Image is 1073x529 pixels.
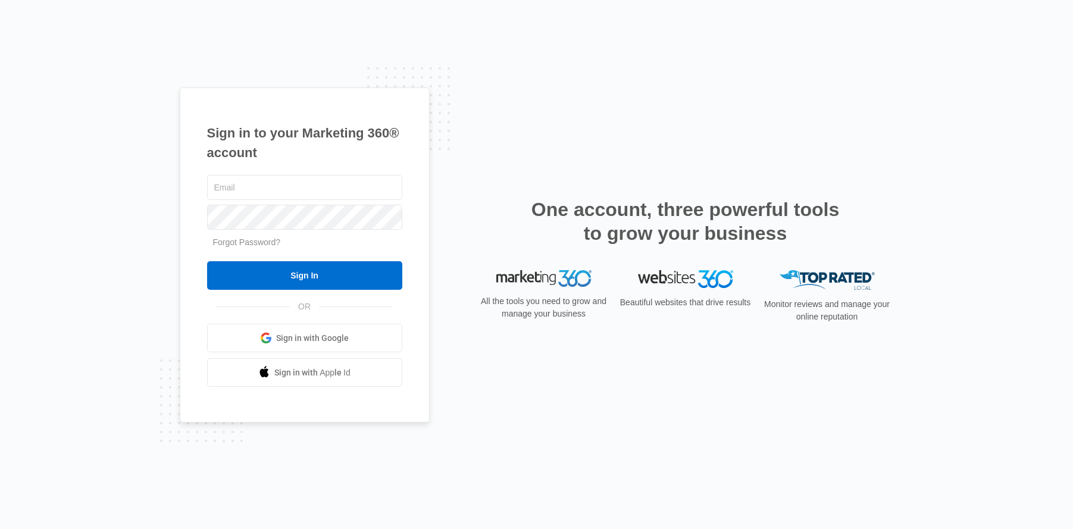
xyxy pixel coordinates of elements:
img: Marketing 360 [496,270,592,287]
h1: Sign in to your Marketing 360® account [207,123,402,162]
span: Sign in with Apple Id [274,367,351,379]
a: Forgot Password? [213,237,281,247]
span: Sign in with Google [276,332,349,345]
a: Sign in with Apple Id [207,358,402,387]
p: All the tools you need to grow and manage your business [477,295,611,320]
input: Email [207,175,402,200]
img: Top Rated Local [780,270,875,290]
p: Monitor reviews and manage your online reputation [761,298,894,323]
img: Websites 360 [638,270,733,287]
p: Beautiful websites that drive results [619,296,752,309]
input: Sign In [207,261,402,290]
a: Sign in with Google [207,324,402,352]
span: OR [290,301,319,313]
h2: One account, three powerful tools to grow your business [528,198,843,245]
